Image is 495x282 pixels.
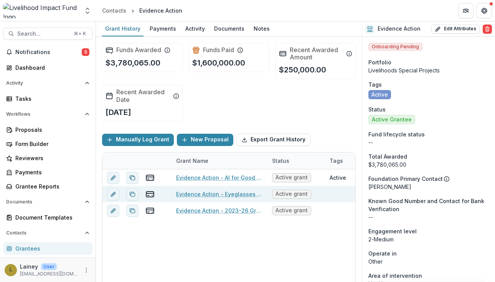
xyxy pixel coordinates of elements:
p: 2-Medium [368,235,489,243]
div: Proposals [15,126,86,134]
div: Reviewers [15,154,86,162]
span: Notifications [15,49,82,56]
div: Grant History [102,23,144,34]
button: view-payments [145,189,155,198]
button: Duplicate proposal [126,204,139,216]
button: Duplicate proposal [126,171,139,184]
div: Payments [147,23,179,34]
button: More [82,266,91,275]
button: Open Activity [3,77,92,89]
span: Portfolio [368,58,391,66]
div: Grantees [15,244,86,252]
span: Active [371,92,388,98]
button: Get Help [477,3,492,18]
a: Grant History [102,21,144,36]
button: New Proposal [177,134,233,146]
h2: Recent Awarded Amount [290,46,343,61]
a: Documents [211,21,247,36]
p: $250,000.00 [279,64,326,75]
a: Payments [147,21,179,36]
div: Status [267,157,294,165]
div: Tags [325,152,383,169]
div: Grantee Reports [15,182,86,190]
span: 5 [82,48,89,56]
p: Other [368,257,489,266]
button: Search... [3,28,92,40]
a: Evidence Action - Eyeglasses - 2025 Grant [176,190,263,198]
div: Notes [251,23,273,34]
button: Manually Log Grant [102,134,174,146]
a: Evidence Action - 2023-26 Grant - Safe Water Initiative [GEOGRAPHIC_DATA] [176,207,263,215]
span: Active grant [276,191,308,197]
img: Livelihood Impact Fund logo [3,3,79,18]
span: Area of intervention [368,272,422,280]
button: Duplicate proposal [126,188,139,200]
div: Evidence Action [139,7,182,15]
button: Edit Attributes [431,25,480,34]
p: $3,780,065.00 [106,57,160,69]
p: -- [368,213,489,221]
button: edit [107,171,119,184]
button: view-payments [145,206,155,215]
a: Grantee Reports [3,180,92,193]
a: Activity [182,21,208,36]
button: edit [107,188,119,200]
span: Fund lifecycle status [368,130,425,138]
span: Active grant [276,174,308,181]
p: [EMAIL_ADDRESS][DOMAIN_NAME] [20,271,79,277]
div: Dashboard [15,64,86,72]
div: Tasks [15,95,86,103]
h2: Funds Paid [203,46,234,54]
div: Grant Name [172,157,213,165]
a: Reviewers [3,152,92,164]
div: Status [267,152,325,169]
div: Activity [182,23,208,34]
p: User [41,263,57,270]
p: [PERSON_NAME] [368,183,489,191]
div: Grant Name [172,152,267,169]
span: Status [368,105,386,113]
button: view-payments [145,173,155,182]
p: Lainey [20,262,38,271]
a: Contacts [99,5,129,16]
div: $3,780,065.00 [368,161,489,169]
button: Export Grant History [236,134,310,146]
a: Notes [251,21,273,36]
div: Document Templates [15,213,86,221]
div: Documents [211,23,247,34]
h2: Recent Awarded Date [116,89,170,103]
span: Total Awarded [368,152,407,161]
button: edit [107,204,119,216]
span: Contacts [6,230,82,236]
span: Active grant [276,207,308,214]
a: Proposals [3,123,92,136]
p: [DATE] [106,107,131,118]
nav: breadcrumb [99,5,185,16]
span: Activity [6,80,82,86]
p: -- [368,138,489,146]
p: Livelihoods Special Projects [368,66,489,74]
div: Active [330,174,346,182]
div: Lainey [10,267,12,272]
button: Delete [483,25,492,34]
span: Operate in [368,249,397,257]
button: Partners [458,3,474,18]
span: Onboarding Pending [368,43,422,51]
span: Engagement level [368,227,417,235]
a: Payments [3,166,92,179]
span: Tags [368,80,382,89]
div: Payments [15,168,86,176]
p: Foundation Primary Contact [368,175,443,183]
span: Search... [17,31,69,37]
span: Known Good Number and Contact for Bank Verification [368,197,489,213]
span: Documents [6,199,82,205]
button: Open entity switcher [82,3,93,18]
span: Workflows [6,111,82,117]
h2: Evidence Action [378,26,421,32]
div: Form Builder [15,140,86,148]
a: Tasks [3,92,92,105]
a: Form Builder [3,138,92,150]
a: Document Templates [3,211,92,224]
